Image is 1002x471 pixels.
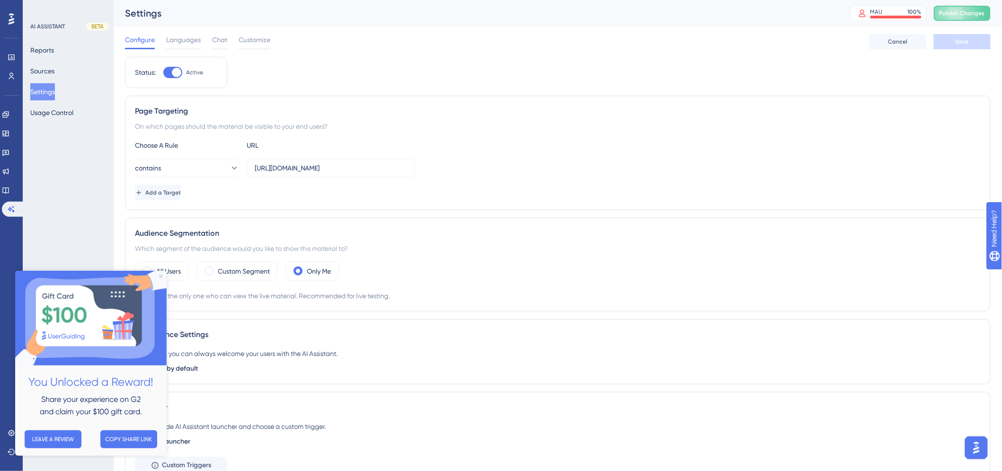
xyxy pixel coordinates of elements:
[135,140,239,151] div: Choose A Rule
[8,102,144,121] h2: You Unlocked a Reward!
[30,42,54,59] button: Reports
[962,434,991,462] iframe: UserGuiding AI Assistant Launcher
[135,185,181,200] button: Add a Target
[956,38,969,45] span: Save
[135,162,161,174] span: contains
[135,106,981,117] div: Page Targeting
[85,160,142,178] button: COPY SHARE LINK
[162,460,211,471] span: Custom Triggers
[166,34,201,45] span: Languages
[888,38,908,45] span: Cancel
[239,34,270,45] span: Customize
[135,228,981,239] div: Audience Segmentation
[255,163,407,173] input: yourwebsite.com/path
[144,4,148,8] div: Close Preview
[135,421,981,432] div: You can hide AI Assistant launcher and choose a custom trigger.
[135,159,239,178] button: contains
[212,34,227,45] span: Chat
[870,8,883,16] div: MAU
[145,189,181,196] span: Add a Target
[307,266,331,277] label: Only Me
[247,140,351,151] div: URL
[135,290,981,302] div: You will be the only one who can view the live material. Recommended for live testing.
[869,34,926,49] button: Cancel
[135,329,981,340] div: Appearance Settings
[218,266,270,277] label: Custom Segment
[934,6,991,21] button: Publish Changes
[30,104,73,121] button: Usage Control
[135,348,981,359] div: By default, you can always welcome your users with the AI Assistant.
[9,160,66,178] button: LEAVE A REVIEW
[135,402,981,413] div: Launcher
[25,136,127,145] span: and claim your $100 gift card.
[135,67,156,78] div: Status:
[934,34,991,49] button: Save
[148,363,198,374] span: Open by default
[186,69,203,76] span: Active
[125,7,827,20] div: Settings
[30,23,65,30] div: AI ASSISTANT
[939,9,985,17] span: Publish Changes
[22,2,59,14] span: Need Help?
[148,436,190,447] span: Hide launcher
[26,124,125,133] span: Share your experience on G2
[30,83,55,100] button: Settings
[135,243,981,254] div: Which segment of the audience would you like to show this material to?
[125,34,155,45] span: Configure
[156,266,181,277] label: All Users
[30,62,54,80] button: Sources
[908,8,921,16] div: 100 %
[135,121,981,132] div: On which pages should the material be visible to your end users?
[86,23,109,30] div: BETA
